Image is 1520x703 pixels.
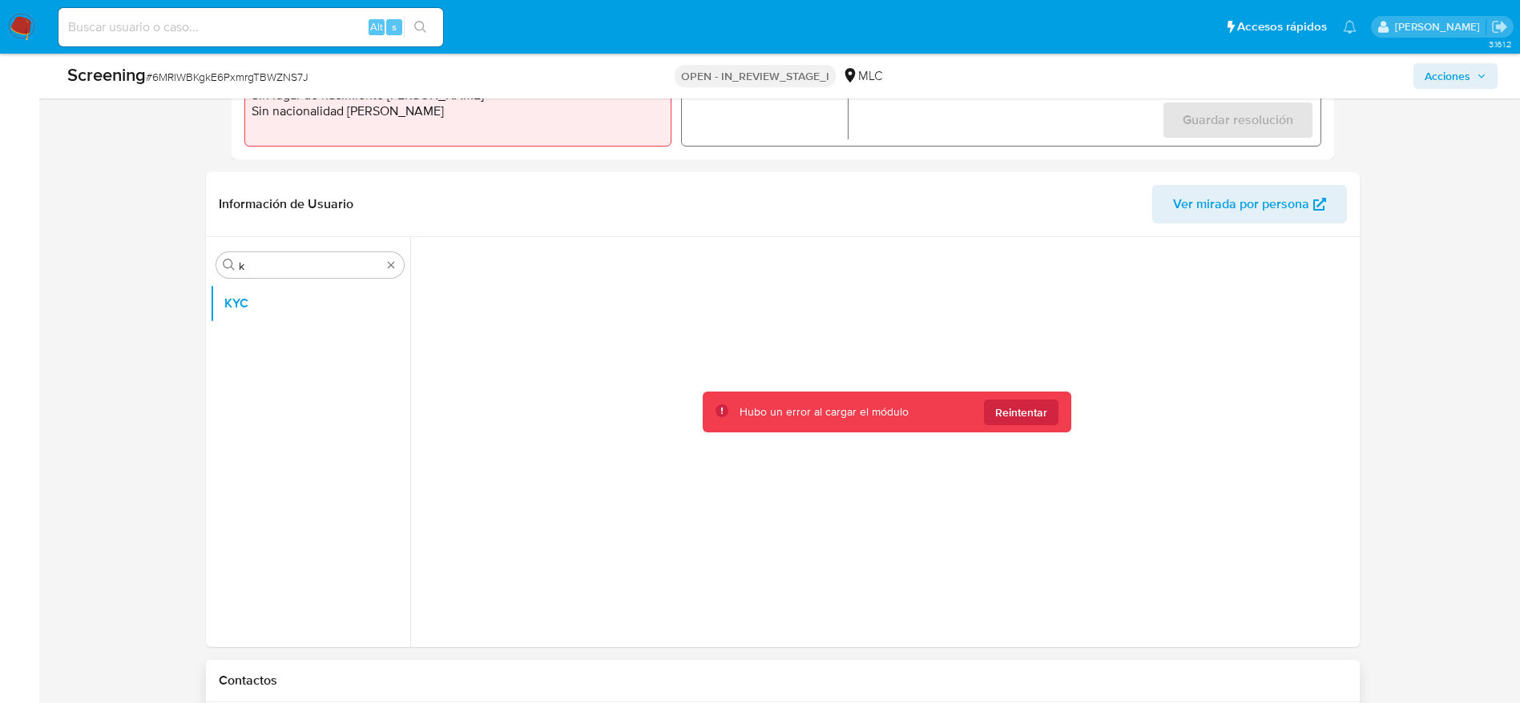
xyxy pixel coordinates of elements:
[842,67,883,85] div: MLC
[239,259,381,273] input: Buscar
[1237,18,1327,35] span: Accesos rápidos
[1343,20,1357,34] a: Notificaciones
[404,16,437,38] button: search-icon
[370,19,383,34] span: Alt
[219,673,1347,689] h1: Contactos
[675,65,836,87] p: OPEN - IN_REVIEW_STAGE_I
[385,259,397,271] button: Borrar
[219,196,353,212] h1: Información de Usuario
[146,69,308,85] span: # 6MRlWBKgkE6PxmrgTBWZNS7J
[1173,185,1309,223] span: Ver mirada por persona
[1425,63,1470,89] span: Acciones
[58,17,443,38] input: Buscar usuario o caso...
[1395,19,1486,34] p: ext_royacach@mercadolibre.com
[392,19,397,34] span: s
[1413,63,1498,89] button: Acciones
[210,284,410,323] button: KYC
[740,404,909,420] div: Hubo un error al cargar el módulo
[223,259,236,271] button: Buscar
[1152,185,1347,223] button: Ver mirada por persona
[1489,38,1512,50] span: 3.161.2
[67,62,146,87] b: Screening
[1491,18,1508,35] a: Salir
